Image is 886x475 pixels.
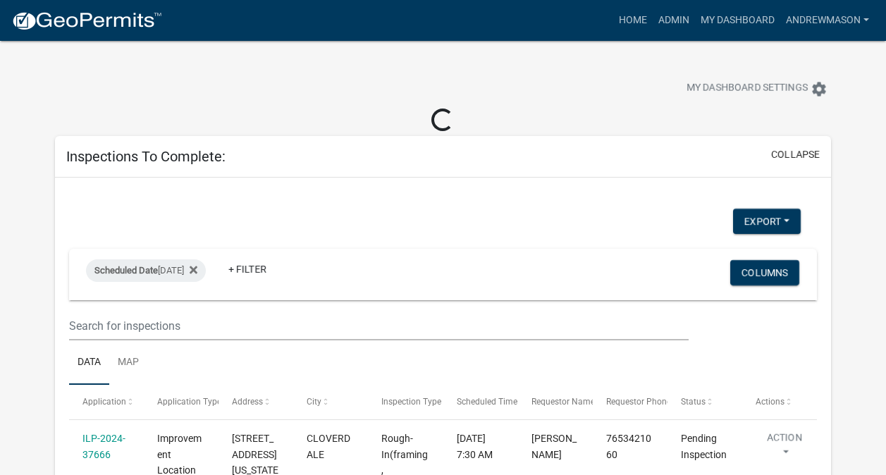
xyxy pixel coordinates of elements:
span: Scheduled Time [457,397,517,407]
span: LONNIE MITCHELL [531,433,577,460]
h5: Inspections To Complete: [66,148,226,165]
a: + Filter [217,257,278,282]
button: Columns [730,260,799,285]
span: Application Type [157,397,221,407]
button: My Dashboard Settingssettings [675,75,839,102]
datatable-header-cell: Requestor Phone [593,385,667,419]
i: settings [811,80,827,97]
datatable-header-cell: Actions [742,385,817,419]
datatable-header-cell: Scheduled Time [443,385,517,419]
button: Export [733,209,801,234]
a: Map [109,340,147,385]
button: collapse [771,147,820,162]
span: CLOVERDALE [307,433,350,460]
datatable-header-cell: Status [667,385,742,419]
span: Scheduled Date [94,265,158,276]
button: Action [756,431,813,466]
a: Admin [653,7,695,34]
span: Application [82,397,126,407]
div: [DATE] [86,259,206,282]
span: 7653421060 [606,433,651,460]
datatable-header-cell: Requestor Name [517,385,592,419]
datatable-header-cell: Address [219,385,293,419]
input: Search for inspections [69,311,689,340]
span: Requestor Name [531,397,595,407]
a: AndrewMason [780,7,875,34]
span: Requestor Phone [606,397,671,407]
span: City [307,397,321,407]
span: Inspection Type [381,397,441,407]
a: ILP-2024-37666 [82,433,125,460]
span: Status [681,397,706,407]
a: My Dashboard [695,7,780,34]
a: Data [69,340,109,385]
datatable-header-cell: Application Type [144,385,219,419]
span: Pending Inspection [681,433,727,460]
span: 08/19/2025, 7:30 AM [457,433,493,460]
datatable-header-cell: Application [69,385,144,419]
a: Home [613,7,653,34]
span: My Dashboard Settings [687,80,808,97]
datatable-header-cell: Inspection Type [368,385,443,419]
span: Actions [756,397,785,407]
span: Address [232,397,263,407]
datatable-header-cell: City [293,385,368,419]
